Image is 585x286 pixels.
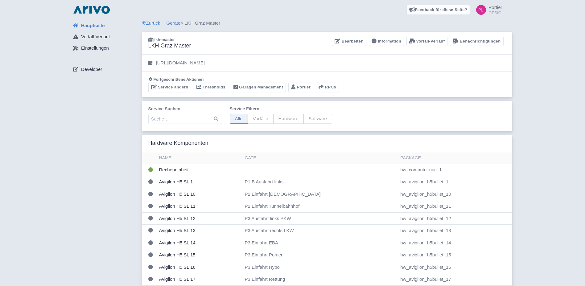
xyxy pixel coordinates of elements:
td: hw_compute_nuc_1 [398,164,512,176]
a: Geräte [167,20,181,26]
div: > LKH Graz Master [142,20,512,27]
span: lkh-master [154,37,175,42]
td: hw_avigilon_h5bullet_16 [398,261,512,273]
td: Recheneinheit [157,164,242,176]
span: Vorfälle [248,114,274,124]
td: P3 Einfahrt Rettung [242,273,398,286]
td: P1 B Ausfahrt links [242,176,398,188]
img: logo [72,5,111,15]
td: hw_avigilon_h5bullet_17 [398,273,512,286]
small: GESIG [488,11,502,15]
td: hw_avigilon_h5bullet_11 [398,200,512,213]
button: RPCs [316,83,339,92]
td: Avigilon H5 SL 1 [157,176,242,188]
span: Hauptseite [81,22,105,29]
span: Portier [488,5,502,10]
span: Einstellungen [81,45,109,52]
td: Avigilon H5 SL 11 [157,200,242,213]
span: Software [303,114,332,124]
a: Service ändern [148,83,191,92]
label: Service suchen [148,106,222,112]
h3: Hardware Komponenten [148,140,208,147]
td: P3 Ausfahrt links PKW [242,212,398,225]
span: Vorfall-Verlauf [81,33,110,40]
td: Avigilon H5 SL 16 [157,261,242,273]
a: Garagen Management [231,83,286,92]
td: hw_avigilon_h5bullet_15 [398,249,512,261]
p: [URL][DOMAIN_NAME] [156,59,205,67]
span: Developer [81,66,102,73]
a: Zurück [142,20,160,26]
a: Developer [68,63,142,75]
a: Bearbeiten [332,37,366,46]
td: hw_avigilon_h5bullet_13 [398,225,512,237]
input: Suche… [148,114,222,124]
td: P2 Einfahrt [DEMOGRAPHIC_DATA] [242,188,398,200]
td: P2 Einfahrt Tunnelbahnhof [242,200,398,213]
th: Name [157,152,242,164]
td: hw_avigilon_h5bullet_12 [398,212,512,225]
a: Portier GESIG [472,5,502,15]
a: Thresholds [194,83,228,92]
a: Feedback für diese Seite? [406,5,470,15]
td: hw_avigilon_h5bullet_14 [398,237,512,249]
span: Hardware [273,114,304,124]
h3: LKH Graz Master [148,43,191,49]
td: P3 Einfahrt Portier [242,249,398,261]
th: Package [398,152,512,164]
a: Benachrichtigungen [450,37,503,46]
span: Fortgeschrittene Aktionen [154,77,204,82]
td: hw_avigilon_h5bullet_10 [398,188,512,200]
td: P3 Ausfahrt rechts LKW [242,225,398,237]
td: Avigilon H5 SL 13 [157,225,242,237]
a: Information [369,37,404,46]
a: Portier [288,83,313,92]
a: Hauptseite [68,20,142,31]
td: Avigilon H5 SL 14 [157,237,242,249]
td: Avigilon H5 SL 17 [157,273,242,286]
th: Gate [242,152,398,164]
a: Vorfall-Verlauf [68,31,142,43]
a: Einstellungen [68,43,142,54]
td: P3 Einfahrt EBA [242,237,398,249]
label: Service filtern [230,106,332,112]
td: Avigilon H5 SL 15 [157,249,242,261]
td: Avigilon H5 SL 10 [157,188,242,200]
a: Vorfall-Verlauf [406,37,447,46]
td: hw_avigilon_h5bullet_1 [398,176,512,188]
span: Alle [230,114,248,124]
td: Avigilon H5 SL 12 [157,212,242,225]
td: P3 Einfahrt Hypo [242,261,398,273]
